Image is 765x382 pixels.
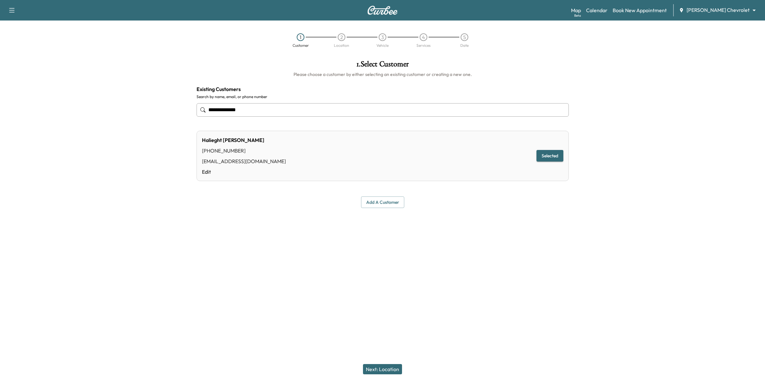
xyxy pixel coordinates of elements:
[338,33,345,41] div: 2
[416,44,431,47] div: Services
[613,6,667,14] a: Book New Appointment
[293,44,309,47] div: Customer
[197,85,569,93] h4: Existing Customers
[420,33,427,41] div: 4
[197,94,569,99] label: Search by name, email, or phone number
[363,364,402,374] button: Next: Location
[367,6,398,15] img: Curbee Logo
[536,150,563,162] button: Selected
[574,13,581,18] div: Beta
[197,71,569,78] h6: Please choose a customer by either selecting an existing customer or creating a new one.
[461,33,468,41] div: 5
[571,6,581,14] a: MapBeta
[202,136,286,144] div: Halieght [PERSON_NAME]
[379,33,386,41] div: 3
[202,147,286,154] div: [PHONE_NUMBER]
[297,33,304,41] div: 1
[334,44,349,47] div: Location
[687,6,750,14] span: [PERSON_NAME] Chevrolet
[202,157,286,165] div: [EMAIL_ADDRESS][DOMAIN_NAME]
[361,196,404,208] button: Add a customer
[460,44,469,47] div: Date
[376,44,389,47] div: Vehicle
[197,60,569,71] h1: 1 . Select Customer
[202,168,286,176] a: Edit
[586,6,608,14] a: Calendar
